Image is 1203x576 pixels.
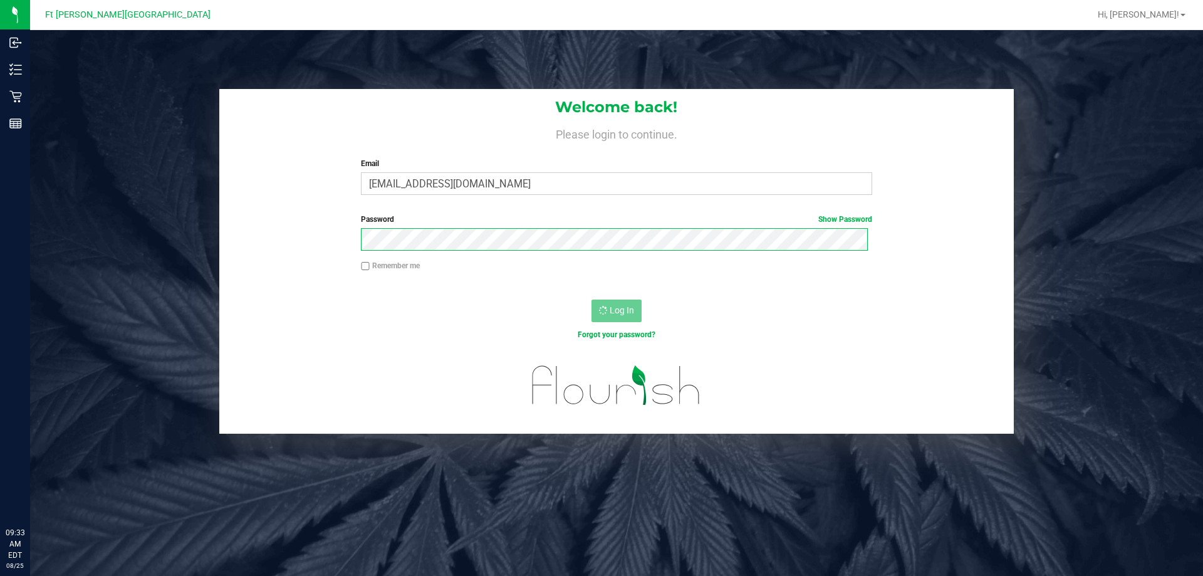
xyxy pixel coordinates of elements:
[517,353,716,417] img: flourish_logo.svg
[6,527,24,561] p: 09:33 AM EDT
[9,90,22,103] inline-svg: Retail
[219,99,1014,115] h1: Welcome back!
[6,561,24,570] p: 08/25
[361,260,420,271] label: Remember me
[9,117,22,130] inline-svg: Reports
[610,305,634,315] span: Log In
[219,125,1014,140] h4: Please login to continue.
[361,158,872,169] label: Email
[361,215,394,224] span: Password
[9,63,22,76] inline-svg: Inventory
[1098,9,1179,19] span: Hi, [PERSON_NAME]!
[361,262,370,271] input: Remember me
[45,9,211,20] span: Ft [PERSON_NAME][GEOGRAPHIC_DATA]
[591,300,642,322] button: Log In
[9,36,22,49] inline-svg: Inbound
[818,215,872,224] a: Show Password
[578,330,655,339] a: Forgot your password?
